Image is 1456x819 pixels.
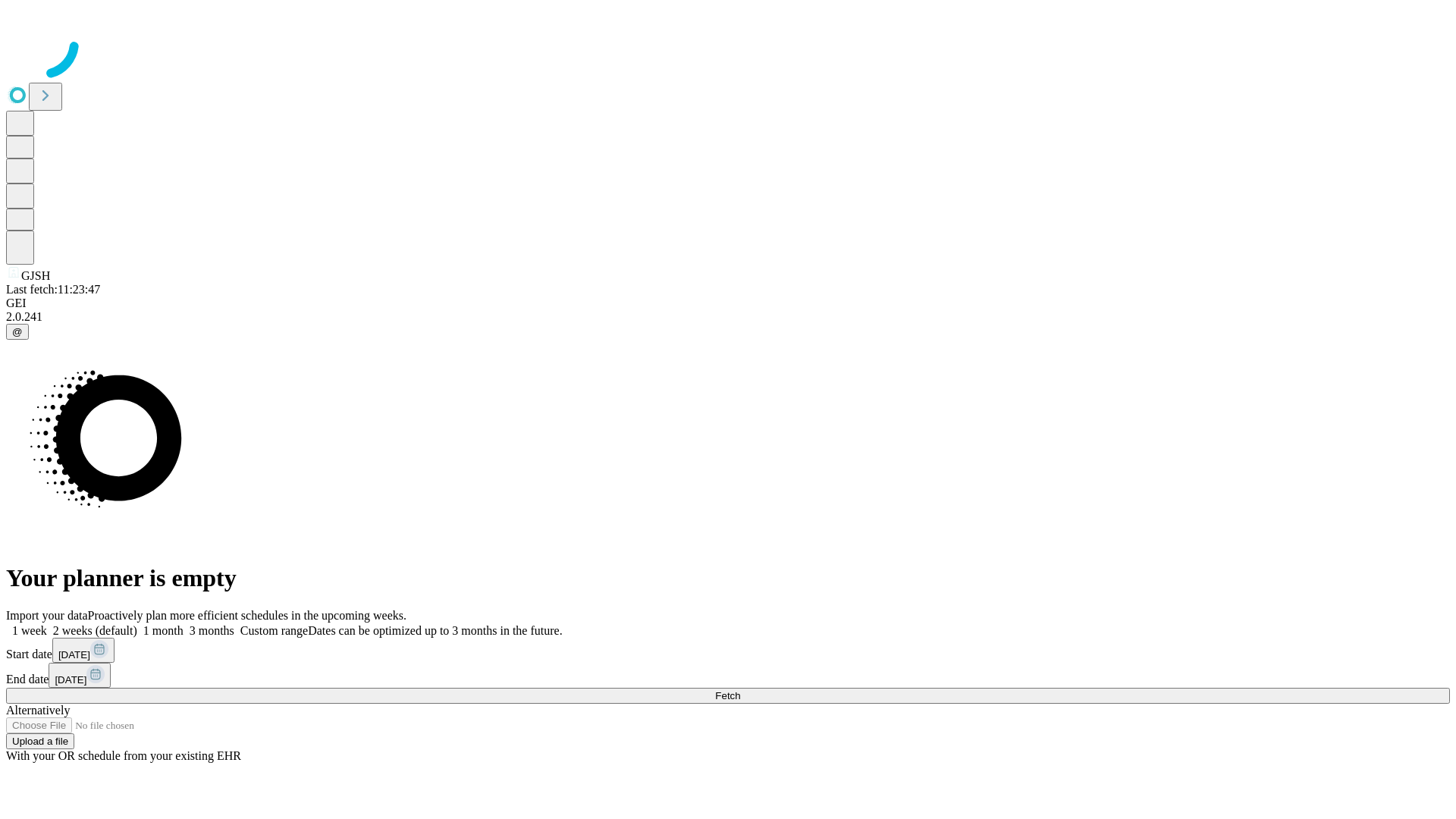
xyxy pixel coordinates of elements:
[240,624,308,637] span: Custom range
[12,326,23,337] span: @
[52,638,115,663] button: [DATE]
[6,324,29,340] button: @
[12,624,47,637] span: 1 week
[6,638,1450,663] div: Start date
[49,663,111,688] button: [DATE]
[190,624,234,637] span: 3 months
[21,269,50,282] span: GJSH
[6,297,1450,310] div: GEI
[6,733,74,749] button: Upload a file
[6,609,88,622] span: Import your data
[6,663,1450,688] div: End date
[6,564,1450,592] h1: Your planner is empty
[55,674,86,686] span: [DATE]
[6,749,241,762] span: With your OR schedule from your existing EHR
[6,688,1450,704] button: Fetch
[53,624,137,637] span: 2 weeks (default)
[58,649,90,661] span: [DATE]
[6,704,70,717] span: Alternatively
[6,310,1450,324] div: 2.0.241
[143,624,184,637] span: 1 month
[308,624,562,637] span: Dates can be optimized up to 3 months in the future.
[715,690,740,701] span: Fetch
[6,283,100,296] span: Last fetch: 11:23:47
[88,609,406,622] span: Proactively plan more efficient schedules in the upcoming weeks.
